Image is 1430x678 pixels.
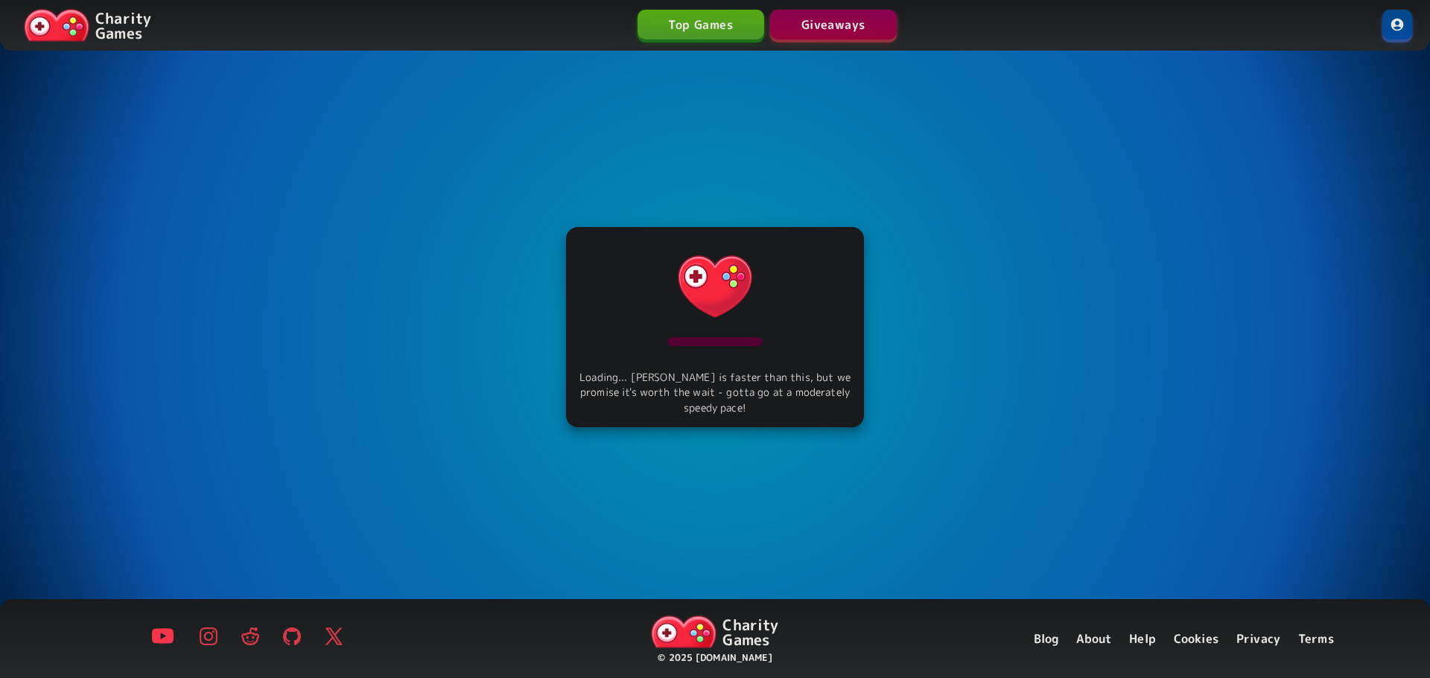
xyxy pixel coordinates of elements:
a: Blog [1034,630,1059,647]
img: Twitter Logo [325,627,343,645]
a: Help [1129,630,1156,647]
a: Giveaways [770,10,897,39]
img: Instagram Logo [200,627,217,645]
a: Privacy [1236,630,1280,647]
a: Terms [1298,630,1334,647]
a: Charity Games [18,6,157,45]
p: © 2025 [DOMAIN_NAME] [658,651,772,665]
p: Charity Games [722,617,778,647]
a: Top Games [638,10,764,39]
img: Charity.Games [24,9,89,42]
p: Charity Games [95,10,151,40]
img: Charity.Games [651,615,716,648]
img: GitHub Logo [283,627,301,645]
a: Charity Games [645,613,784,651]
a: About [1076,630,1111,647]
img: Reddit Logo [241,627,259,645]
a: Cookies [1174,630,1218,647]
